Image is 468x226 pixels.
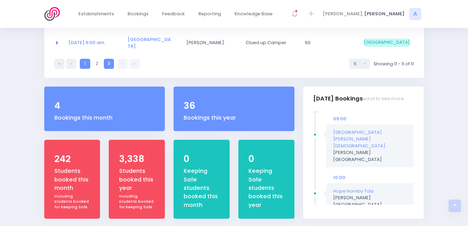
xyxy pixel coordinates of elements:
[162,10,185,17] span: Feedback
[323,10,363,17] span: [PERSON_NAME],
[78,10,114,17] span: Establishments
[156,7,191,21] a: Feedback
[363,96,404,102] small: scroll to see more
[409,8,421,20] span: A
[354,60,361,67] div: 5
[333,129,385,149] a: [GEOGRAPHIC_DATA][PERSON_NAME][DEMOGRAPHIC_DATA]
[54,167,90,192] div: Students booked this month
[54,194,90,210] div: Including students booked for Keeping Safe
[73,7,120,21] a: Establishments
[248,167,284,209] div: Keeping Safe students booked this year
[119,167,155,192] div: Students booked this year
[184,114,284,122] div: Bookings this year
[54,114,155,122] div: Bookings this month
[198,10,221,17] span: Reporting
[54,99,155,113] div: 4
[44,7,64,21] img: Logo
[333,149,382,163] span: [PERSON_NAME]
[184,167,219,209] div: Keeping Safe students booked this month
[92,59,102,69] a: 2
[184,99,284,113] div: 36
[360,32,414,54] td: South Island
[129,59,139,69] a: Last
[186,39,232,46] span: [PERSON_NAME]
[364,39,409,47] span: [GEOGRAPHIC_DATA]
[349,59,370,69] button: Select page size
[104,59,114,69] a: 3
[333,156,382,163] span: [GEOGRAPHIC_DATA]
[123,32,182,54] td: <a href="https://app.stjis.org.nz/establishments/206576" class="font-weight-bold">Grants Braes Sc...
[333,194,382,208] span: [PERSON_NAME]
[235,10,273,17] span: Knowledge Base
[119,152,155,166] div: 3,338
[229,7,278,21] a: Knowledge Base
[54,59,64,69] a: First
[122,7,154,21] a: Bookings
[333,174,345,181] span: 10:00
[333,201,382,208] span: [GEOGRAPHIC_DATA]
[248,152,284,166] div: 0
[241,32,300,54] td: Clued up Camper
[64,32,123,54] td: <a href="https://app.stjis.org.nz/bookings/523613" class="font-weight-bold">10 Nov at 9:00 am</a>
[128,10,148,17] span: Bookings
[364,10,405,17] span: [PERSON_NAME]
[374,60,414,67] span: Showing 11 - 11 of 11
[54,152,90,166] div: 242
[184,152,219,166] div: 0
[300,32,360,54] td: 60
[117,59,128,69] a: Next
[68,39,104,46] a: [DATE] 9:00 am
[128,36,171,50] a: [GEOGRAPHIC_DATA]
[305,39,350,46] span: 60
[246,39,291,46] span: Clued up Camper
[66,59,76,69] a: Previous
[333,188,374,194] a: Hope Hornby Tots
[80,59,90,69] a: 1
[333,115,346,122] span: 09:00
[313,89,404,108] h3: [DATE] Bookings
[119,194,155,210] div: Including students booked for Keeping Safe
[182,32,241,54] td: Sara Carr
[193,7,227,21] a: Reporting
